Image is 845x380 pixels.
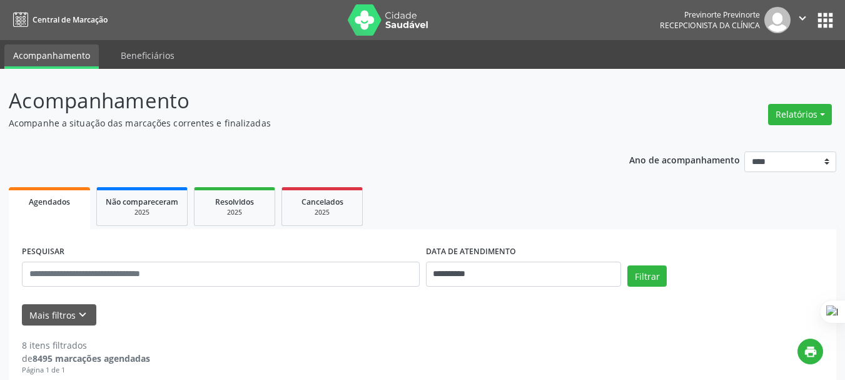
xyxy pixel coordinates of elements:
[22,242,64,262] label: PESQUISAR
[797,339,823,364] button: print
[22,304,96,326] button: Mais filtroskeyboard_arrow_down
[9,9,108,30] a: Central de Marcação
[4,44,99,69] a: Acompanhamento
[76,308,89,322] i: keyboard_arrow_down
[660,9,760,20] div: Previnorte Previnorte
[426,242,516,262] label: DATA DE ATENDIMENTO
[29,197,70,207] span: Agendados
[33,352,150,364] strong: 8495 marcações agendadas
[33,14,108,25] span: Central de Marcação
[660,20,760,31] span: Recepcionista da clínica
[814,9,836,31] button: apps
[9,116,588,130] p: Acompanhe a situação das marcações correntes e finalizadas
[764,7,791,33] img: img
[22,339,150,352] div: 8 itens filtrados
[796,11,809,25] i: 
[112,44,183,66] a: Beneficiários
[22,365,150,376] div: Página 1 de 1
[215,197,254,207] span: Resolvidos
[22,352,150,365] div: de
[791,7,814,33] button: 
[203,208,266,217] div: 2025
[9,85,588,116] p: Acompanhamento
[291,208,353,217] div: 2025
[301,197,343,207] span: Cancelados
[106,208,178,217] div: 2025
[629,151,740,167] p: Ano de acompanhamento
[804,345,817,359] i: print
[768,104,832,125] button: Relatórios
[627,265,667,287] button: Filtrar
[106,197,178,207] span: Não compareceram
